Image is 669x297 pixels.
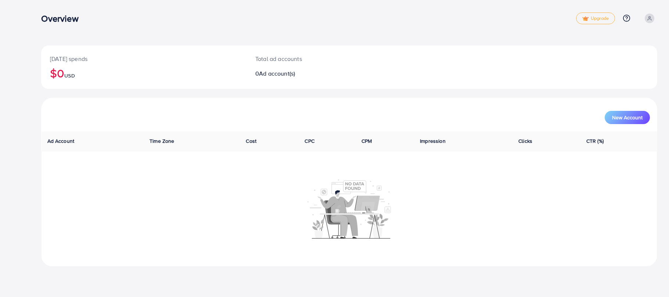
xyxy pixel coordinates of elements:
[576,12,615,24] a: tickUpgrade
[255,70,392,77] h2: 0
[420,137,446,145] span: Impression
[47,137,75,145] span: Ad Account
[586,137,604,145] span: CTR (%)
[582,16,609,21] span: Upgrade
[50,66,238,80] h2: $0
[305,137,314,145] span: CPC
[612,115,643,120] span: New Account
[64,72,75,79] span: USD
[255,54,392,63] p: Total ad accounts
[362,137,372,145] span: CPM
[41,13,84,24] h3: Overview
[246,137,256,145] span: Cost
[259,69,295,77] span: Ad account(s)
[307,178,391,239] img: No account
[50,54,238,63] p: [DATE] spends
[582,16,589,21] img: tick
[150,137,174,145] span: Time Zone
[518,137,532,145] span: Clicks
[605,111,650,124] button: New Account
